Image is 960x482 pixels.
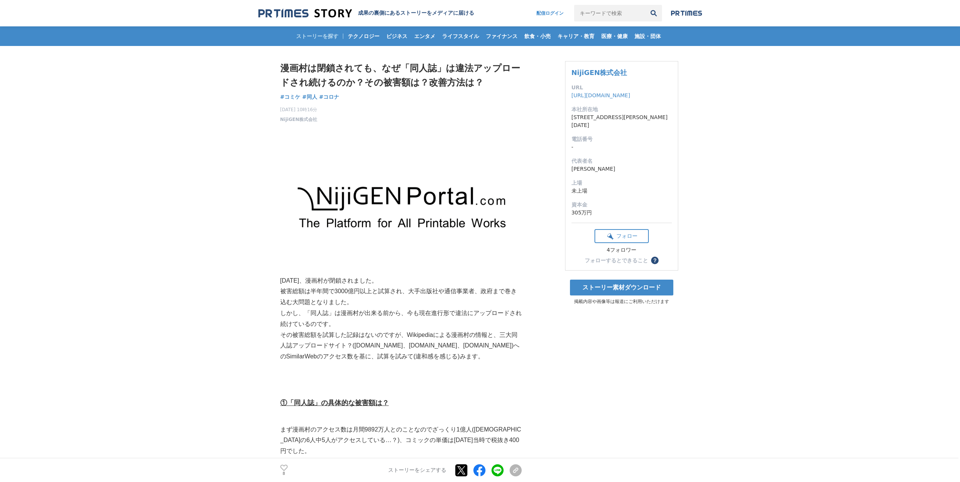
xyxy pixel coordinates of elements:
a: テクノロジー [345,26,382,46]
p: しかし、「同人誌」は漫画村が出来る前から、今も現在進行形で違法にアップロードされ続けているのです。 [280,308,522,330]
a: 飲食・小売 [521,26,554,46]
dd: 未上場 [571,187,672,195]
p: その被害総額を試算した記録はないのですが、Wikipediaによる漫画村の情報と、三大同人誌アップロードサイト？([DOMAIN_NAME]、[DOMAIN_NAME]、[DOMAIN_NAME... [280,330,522,362]
h1: 漫画村は閉鎖されても、なぜ「同人誌」は違法アップロードされ続けるのか？その被害額は？改善方法は？ [280,61,522,90]
span: 医療・健康 [598,33,631,40]
span: #同人 [302,93,317,100]
p: まず漫画村のアクセス数は月間9892万人とのことなのでざっくり1億人([DEMOGRAPHIC_DATA]の6人中5人がアクセスしている…？)、コミックの単価は[DATE]当時で税抜き400円でした。 [280,424,522,457]
a: #コミケ [280,93,301,101]
a: [URL][DOMAIN_NAME] [571,92,630,98]
div: フォローするとできること [585,258,648,263]
dt: 本社所在地 [571,106,672,113]
dt: 代表者名 [571,157,672,165]
a: ファイナンス [483,26,521,46]
a: #コロナ [319,93,339,101]
dd: [PERSON_NAME] [571,165,672,173]
button: 検索 [645,5,662,21]
button: フォロー [594,229,649,243]
span: #コミケ [280,93,301,100]
span: キャリア・教育 [554,33,598,40]
p: 掲載内容や画像等は報道にご利用いただけます [565,298,678,305]
p: 被害総額は半年間で3000億円以上と試算され、大手出版社や通信事業者、政府まで巻き込む大問題となりました。 [280,286,522,308]
a: キャリア・教育 [554,26,598,46]
a: NijiGEN株式会社 [280,116,317,123]
a: ビジネス [383,26,410,46]
span: ライフスタイル [439,33,482,40]
h2: 成果の裏側にあるストーリーをメディアに届ける [358,10,474,17]
dt: 上場 [571,179,672,187]
img: thumbnail_80e57d70-99b0-11ea-b276-e532c448c22a.png [280,140,522,275]
dt: 資本金 [571,201,672,209]
p: 8 [280,472,288,476]
a: ストーリー素材ダウンロード [570,280,673,295]
p: この数字を基にざっくり計算すると3000億÷6＝1ヶ月で500億円。 [280,457,522,468]
a: #同人 [302,93,317,101]
dd: - [571,143,672,151]
img: prtimes [671,10,702,16]
span: ファイナンス [483,33,521,40]
div: 4フォロワー [594,247,649,254]
a: NijiGEN株式会社 [571,69,627,77]
span: [DATE] 10時16分 [280,106,318,113]
span: エンタメ [411,33,438,40]
p: ストーリーをシェアする [388,467,446,474]
a: 医療・健康 [598,26,631,46]
span: #コロナ [319,93,339,100]
a: エンタメ [411,26,438,46]
a: ライフスタイル [439,26,482,46]
dt: URL [571,84,672,92]
input: キーワードで検索 [574,5,645,21]
span: 飲食・小売 [521,33,554,40]
a: 施設・団体 [631,26,664,46]
span: ビジネス [383,33,410,40]
span: ？ [652,258,657,263]
a: 成果の裏側にあるストーリーをメディアに届ける 成果の裏側にあるストーリーをメディアに届ける [258,8,474,18]
dd: [STREET_ADDRESS][PERSON_NAME][DATE] [571,113,672,129]
p: [DATE]、漫画村が閉鎖されました。 [280,275,522,286]
span: テクノロジー [345,33,382,40]
dt: 電話番号 [571,135,672,143]
a: 配信ログイン [529,5,571,21]
u: ①「同人誌」の具体的な被害額は？ [280,399,389,407]
button: ？ [651,257,659,264]
img: 成果の裏側にあるストーリーをメディアに届ける [258,8,352,18]
dd: 305万円 [571,209,672,217]
span: 施設・団体 [631,33,664,40]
